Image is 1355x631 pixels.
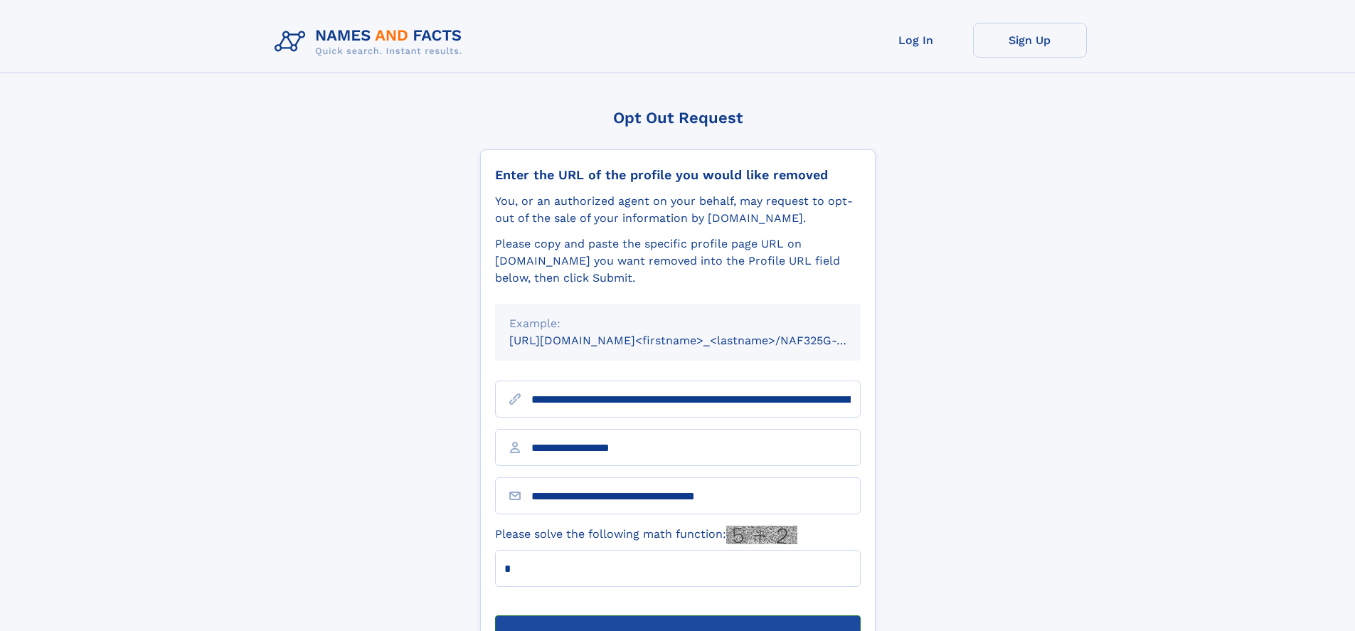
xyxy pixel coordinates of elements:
[495,167,861,183] div: Enter the URL of the profile you would like removed
[495,235,861,287] div: Please copy and paste the specific profile page URL on [DOMAIN_NAME] you want removed into the Pr...
[495,193,861,227] div: You, or an authorized agent on your behalf, may request to opt-out of the sale of your informatio...
[480,109,876,127] div: Opt Out Request
[509,315,846,332] div: Example:
[269,23,474,61] img: Logo Names and Facts
[509,334,888,347] small: [URL][DOMAIN_NAME]<firstname>_<lastname>/NAF325G-xxxxxxxx
[973,23,1087,58] a: Sign Up
[859,23,973,58] a: Log In
[495,526,797,544] label: Please solve the following math function:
